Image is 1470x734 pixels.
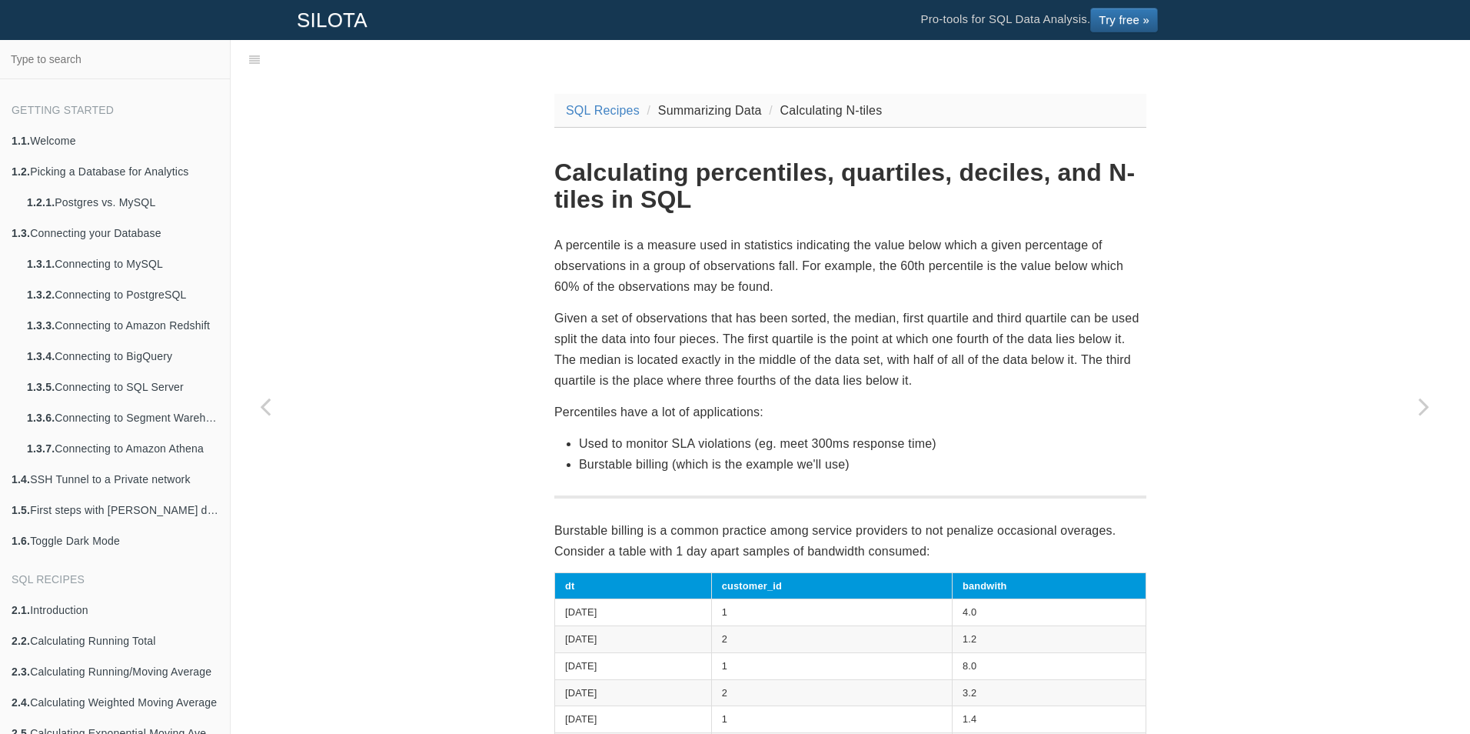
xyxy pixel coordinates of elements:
a: SQL Recipes [566,104,640,117]
b: 1.3. [12,227,30,239]
td: [DATE] [555,652,712,679]
td: 1 [711,652,952,679]
b: 1.3.4. [27,350,55,362]
b: 1.1. [12,135,30,147]
td: 1 [711,706,952,733]
th: bandwith [952,572,1146,599]
a: 1.3.3.Connecting to Amazon Redshift [15,310,230,341]
th: customer_id [711,572,952,599]
li: Used to monitor SLA violations (eg. meet 300ms response time) [579,433,1146,454]
b: 1.3.5. [27,381,55,393]
b: 1.2.1. [27,196,55,209]
td: [DATE] [555,626,712,653]
a: 1.3.2.Connecting to PostgreSQL [15,279,230,310]
b: 2.4. [12,696,30,709]
a: SILOTA [285,1,379,39]
a: Previous page: Analyze Mailchimp Data by Segmenting and Lead scoring your email list [231,78,300,734]
p: Percentiles have a lot of applications: [554,402,1146,422]
li: Burstable billing (which is the example we'll use) [579,454,1146,475]
p: Burstable billing is a common practice among service providers to not penalize occasional overage... [554,520,1146,562]
td: [DATE] [555,706,712,733]
td: 1 [711,599,952,626]
a: Next page: Calculating Top N items and Aggregating (sum) the remainder into [1389,78,1458,734]
li: Calculating N-tiles [765,100,882,121]
b: 1.3.6. [27,412,55,424]
b: 2.3. [12,666,30,678]
td: [DATE] [555,679,712,706]
b: 1.4. [12,473,30,485]
td: 3.2 [952,679,1146,706]
td: 4.0 [952,599,1146,626]
td: 2 [711,626,952,653]
li: Summarizing Data [644,100,762,121]
td: 8.0 [952,652,1146,679]
b: 1.3.3. [27,319,55,332]
a: 1.3.5.Connecting to SQL Server [15,372,230,402]
a: 1.3.7.Connecting to Amazon Athena [15,433,230,464]
b: 1.3.7. [27,442,55,455]
b: 1.3.1. [27,258,55,270]
b: 2.2. [12,635,30,647]
li: Pro-tools for SQL Data Analysis. [905,1,1173,39]
h1: Calculating percentiles, quartiles, deciles, and N-tiles in SQL [554,159,1146,213]
td: [DATE] [555,599,712,626]
a: 1.3.4.Connecting to BigQuery [15,341,230,372]
b: 2.1. [12,604,30,616]
td: 2 [711,679,952,706]
td: 1.2 [952,626,1146,653]
th: dt [555,572,712,599]
input: Type to search [5,45,225,74]
b: 1.6. [12,535,30,547]
a: 1.3.6.Connecting to Segment Warehouse [15,402,230,433]
b: 1.5. [12,504,30,516]
b: 1.2. [12,165,30,178]
p: A percentile is a measure used in statistics indicating the value below which a given percentage ... [554,235,1146,298]
a: 1.3.1.Connecting to MySQL [15,249,230,279]
b: 1.3.2. [27,289,55,301]
a: Try free » [1090,8,1158,32]
td: 1.4 [952,706,1146,733]
a: 1.2.1.Postgres vs. MySQL [15,187,230,218]
p: Given a set of observations that has been sorted, the median, first quartile and third quartile c... [554,308,1146,392]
